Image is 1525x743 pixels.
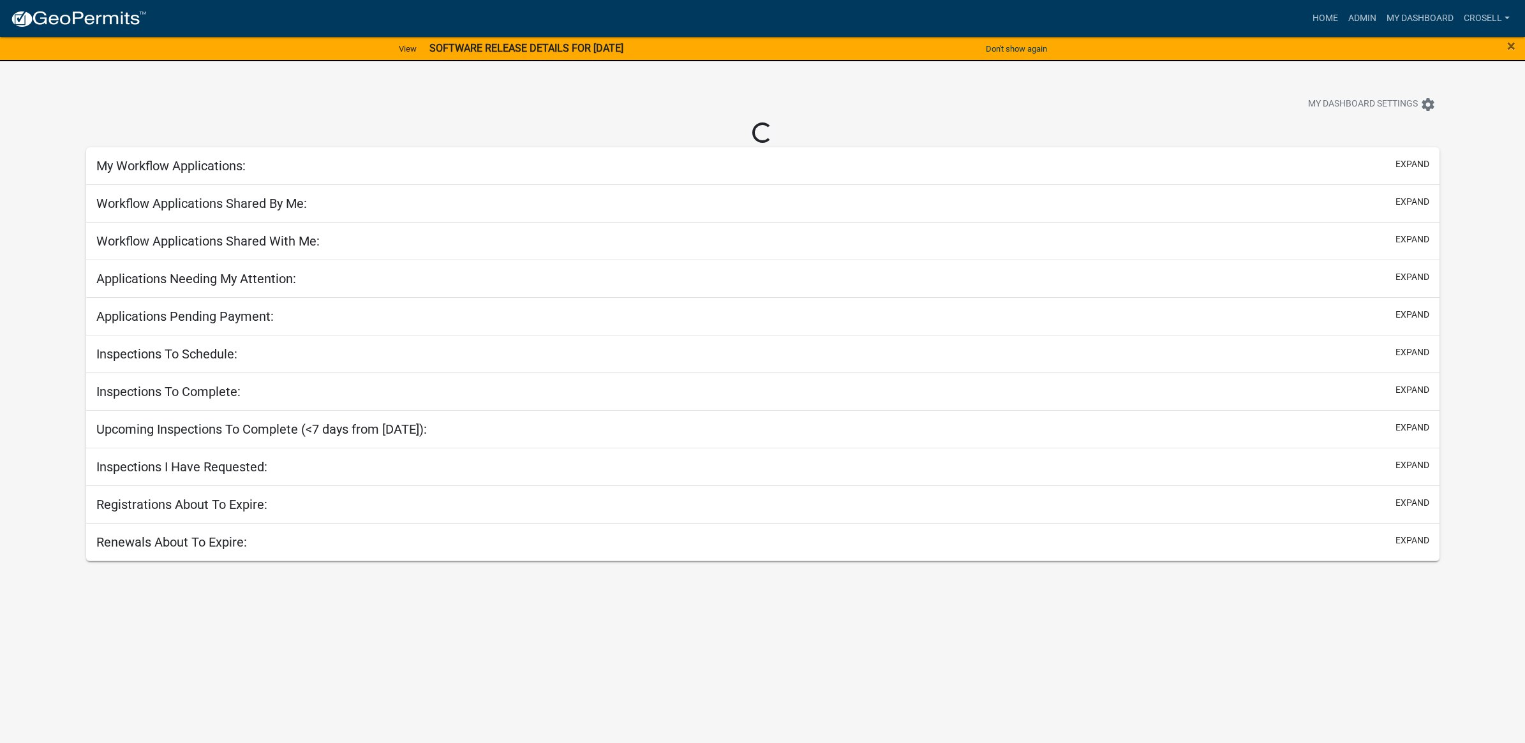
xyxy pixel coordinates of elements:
[96,346,237,362] h5: Inspections To Schedule:
[1308,97,1418,112] span: My Dashboard Settings
[1395,383,1429,397] button: expand
[96,158,246,173] h5: My Workflow Applications:
[1395,158,1429,171] button: expand
[1395,534,1429,547] button: expand
[96,271,296,286] h5: Applications Needing My Attention:
[1507,37,1515,55] span: ×
[1343,6,1381,31] a: Admin
[96,309,274,324] h5: Applications Pending Payment:
[1395,346,1429,359] button: expand
[1459,6,1515,31] a: crosell
[1395,459,1429,472] button: expand
[1298,92,1446,117] button: My Dashboard Settingssettings
[1507,38,1515,54] button: Close
[1307,6,1343,31] a: Home
[981,38,1052,59] button: Don't show again
[1395,421,1429,434] button: expand
[1395,233,1429,246] button: expand
[96,384,241,399] h5: Inspections To Complete:
[96,459,267,474] h5: Inspections I Have Requested:
[96,422,427,437] h5: Upcoming Inspections To Complete (<7 days from [DATE]):
[1395,270,1429,284] button: expand
[394,38,422,59] a: View
[429,42,623,54] strong: SOFTWARE RELEASE DETAILS FOR [DATE]
[1395,496,1429,510] button: expand
[1381,6,1459,31] a: My Dashboard
[1420,97,1436,112] i: settings
[96,534,247,550] h5: Renewals About To Expire:
[96,497,267,512] h5: Registrations About To Expire:
[96,233,320,249] h5: Workflow Applications Shared With Me:
[96,196,307,211] h5: Workflow Applications Shared By Me:
[1395,308,1429,321] button: expand
[1395,195,1429,209] button: expand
